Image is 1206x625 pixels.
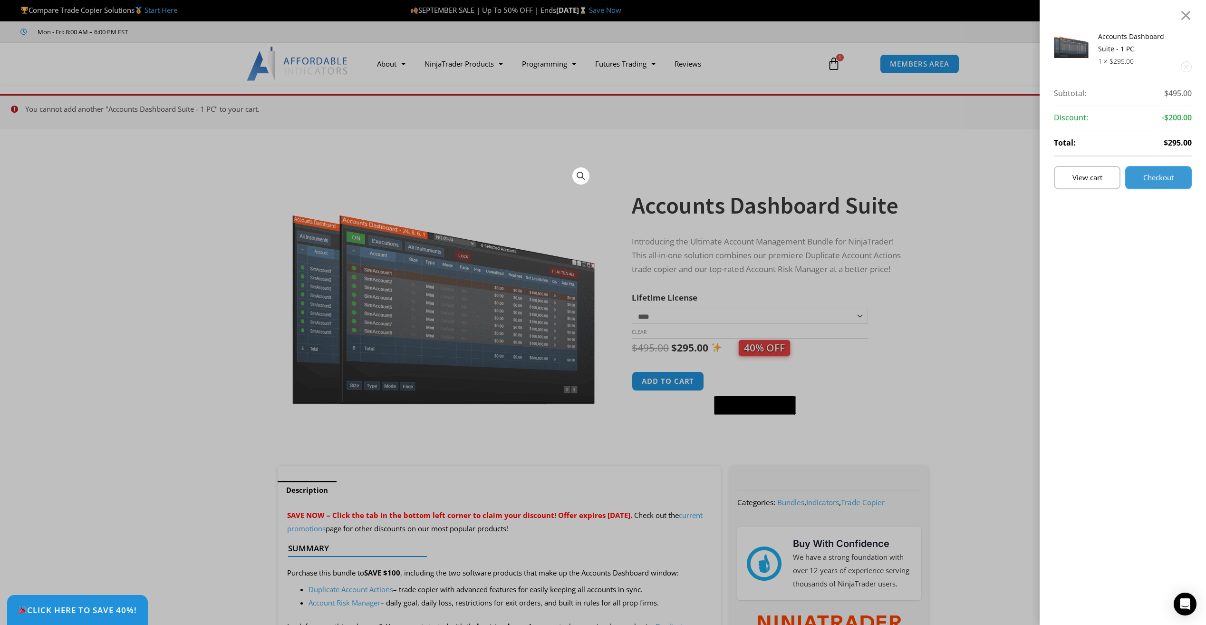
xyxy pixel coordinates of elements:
[1054,166,1120,189] a: View cart
[714,396,796,415] button: Buy with GPay
[1125,166,1192,189] a: Checkout
[1098,57,1108,66] span: 1 ×
[1054,87,1086,101] strong: Subtotal:
[1164,87,1192,101] span: $495.00
[1110,57,1134,66] bdi: 295.00
[1162,111,1192,125] span: -$200.00
[1054,136,1076,150] strong: Total:
[1054,111,1088,125] strong: Discount:
[7,595,148,625] a: 🎉Click Here to save 40%!
[1110,57,1113,66] span: $
[1164,136,1192,150] span: $295.00
[1098,32,1164,53] a: Accounts Dashboard Suite - 1 PC
[1072,174,1102,181] span: View cart
[1143,174,1174,181] span: Checkout
[572,167,589,185] a: View full-screen image gallery
[19,606,27,614] img: 🎉
[1054,30,1089,58] img: Screenshot 2024-08-26 155710eeeee | Affordable Indicators – NinjaTrader
[1174,593,1196,615] div: Open Intercom Messenger
[18,606,137,614] span: Click Here to save 40%!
